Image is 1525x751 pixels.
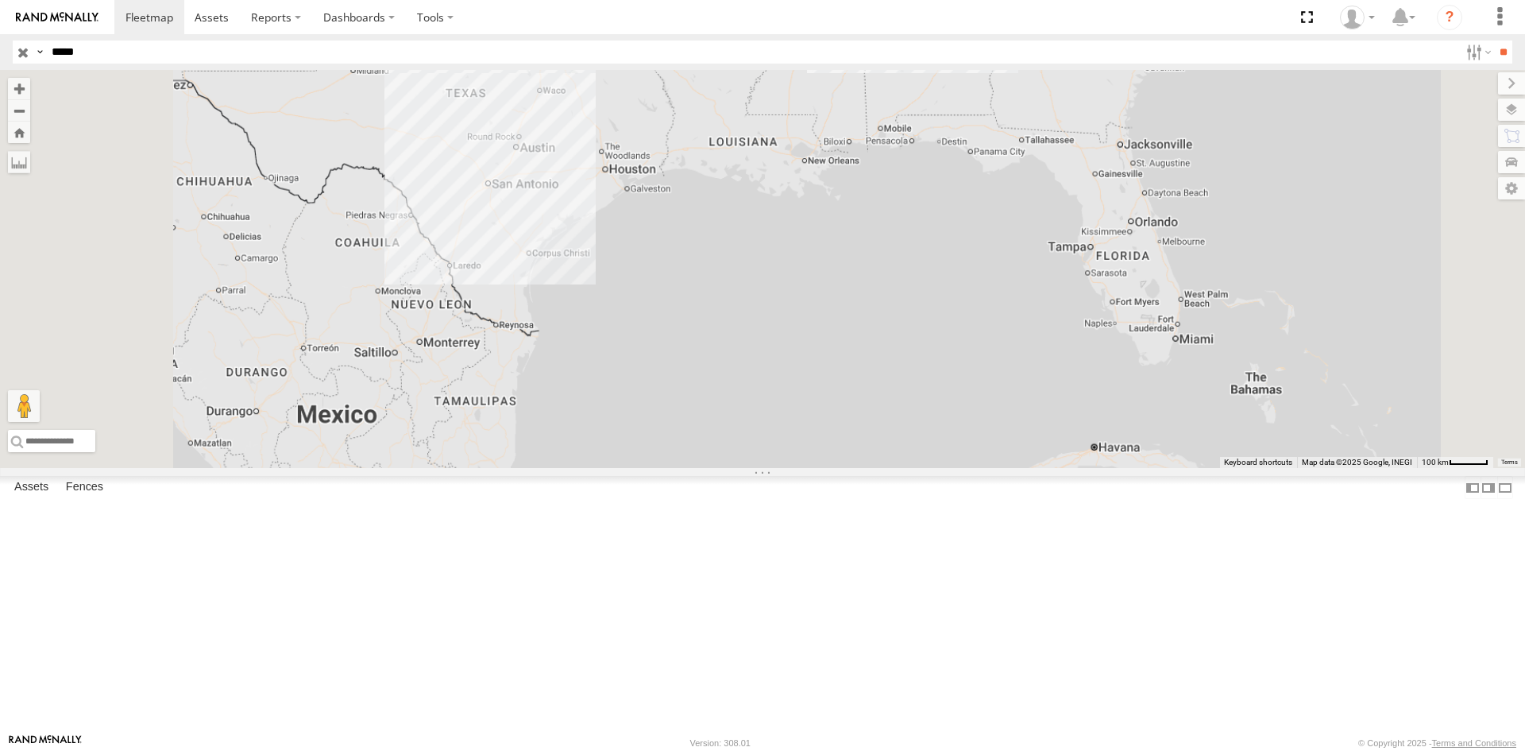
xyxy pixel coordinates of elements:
[16,12,98,23] img: rand-logo.svg
[8,390,40,422] button: Drag Pegman onto the map to open Street View
[1334,6,1380,29] div: Ryan Roxas
[33,41,46,64] label: Search Query
[1465,476,1481,499] label: Dock Summary Table to the Left
[690,738,751,748] div: Version: 308.01
[8,99,30,122] button: Zoom out
[1358,738,1516,748] div: © Copyright 2025 -
[1422,458,1449,466] span: 100 km
[1302,458,1412,466] span: Map data ©2025 Google, INEGI
[58,477,111,499] label: Fences
[1432,738,1516,748] a: Terms and Conditions
[8,151,30,173] label: Measure
[1460,41,1494,64] label: Search Filter Options
[8,78,30,99] button: Zoom in
[8,122,30,143] button: Zoom Home
[1224,457,1292,468] button: Keyboard shortcuts
[1501,459,1518,466] a: Terms (opens in new tab)
[1481,476,1496,499] label: Dock Summary Table to the Right
[1497,476,1513,499] label: Hide Summary Table
[6,477,56,499] label: Assets
[1437,5,1462,30] i: ?
[1498,177,1525,199] label: Map Settings
[9,735,82,751] a: Visit our Website
[1417,457,1493,468] button: Map Scale: 100 km per 46 pixels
